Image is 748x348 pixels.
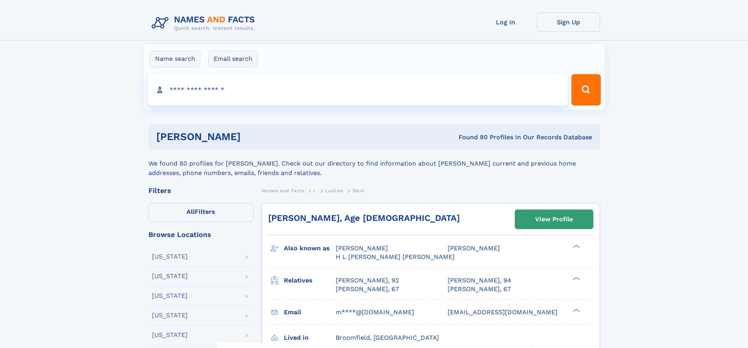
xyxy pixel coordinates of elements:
[148,231,254,238] div: Browse Locations
[152,312,188,319] div: [US_STATE]
[148,74,568,106] input: search input
[152,273,188,279] div: [US_STATE]
[152,293,188,299] div: [US_STATE]
[349,133,592,142] div: Found 80 Profiles In Our Records Database
[336,285,399,293] a: [PERSON_NAME], 67
[571,74,600,106] button: Search Button
[148,13,262,34] img: Logo Names and Facts
[313,188,316,193] span: L
[284,274,336,287] h3: Relatives
[208,51,258,67] label: Email search
[448,308,558,316] span: [EMAIL_ADDRESS][DOMAIN_NAME]
[187,208,195,215] span: All
[150,51,200,67] label: Name search
[284,242,336,255] h3: Also known as
[448,244,500,252] span: [PERSON_NAME]
[535,210,573,228] div: View Profile
[152,332,188,338] div: [US_STATE]
[148,187,254,194] div: Filters
[152,253,188,260] div: [US_STATE]
[325,186,344,195] a: Ludlow
[284,306,336,319] h3: Email
[571,244,580,249] div: ❯
[448,276,511,285] a: [PERSON_NAME], 94
[313,186,316,195] a: L
[156,132,350,142] h1: [PERSON_NAME]
[474,13,537,32] a: Log In
[148,203,254,222] label: Filters
[336,244,388,252] span: [PERSON_NAME]
[448,285,511,293] a: [PERSON_NAME], 67
[353,188,365,193] span: Mark
[515,210,593,229] a: View Profile
[336,334,439,341] span: Broomfield, [GEOGRAPHIC_DATA]
[148,149,600,178] div: We found 80 profiles for [PERSON_NAME]. Check out our directory to find information about [PERSON...
[268,213,460,223] a: [PERSON_NAME], Age [DEMOGRAPHIC_DATA]
[336,253,455,261] span: H L [PERSON_NAME] [PERSON_NAME]
[284,331,336,344] h3: Lived in
[537,13,600,32] a: Sign Up
[571,276,580,281] div: ❯
[262,186,305,195] a: Names and Facts
[325,188,344,193] span: Ludlow
[571,308,580,313] div: ❯
[336,276,399,285] a: [PERSON_NAME], 92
